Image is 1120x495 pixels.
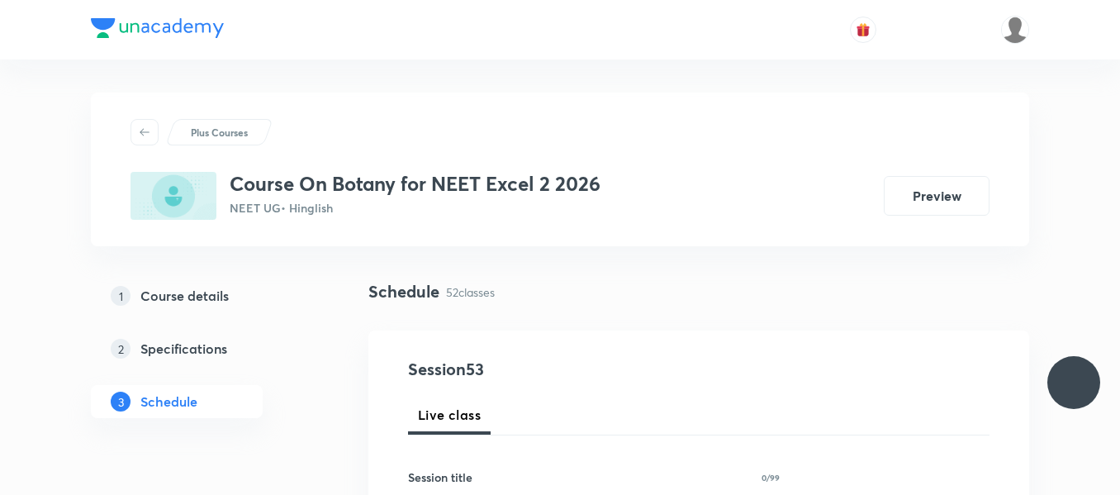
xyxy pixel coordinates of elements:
[91,18,224,38] img: Company Logo
[140,392,197,412] h5: Schedule
[1001,16,1029,44] img: aadi Shukla
[1064,373,1084,393] img: ttu
[91,279,316,312] a: 1Course details
[131,172,216,220] img: 4BAD51D3-3C5D-42BA-A87B-32204E2460C3_plus.png
[91,18,224,42] a: Company Logo
[418,405,481,425] span: Live class
[230,199,600,217] p: NEET UG • Hinglish
[408,469,472,486] h6: Session title
[230,172,600,196] h3: Course On Botany for NEET Excel 2 2026
[111,392,131,412] p: 3
[446,283,495,301] p: 52 classes
[140,286,229,306] h5: Course details
[856,22,871,37] img: avatar
[408,357,709,382] h4: Session 53
[884,176,989,216] button: Preview
[762,474,780,482] p: 0/99
[368,279,439,304] h4: Schedule
[850,17,876,43] button: avatar
[191,125,248,140] p: Plus Courses
[111,286,131,306] p: 1
[91,332,316,365] a: 2Specifications
[140,339,227,359] h5: Specifications
[111,339,131,359] p: 2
